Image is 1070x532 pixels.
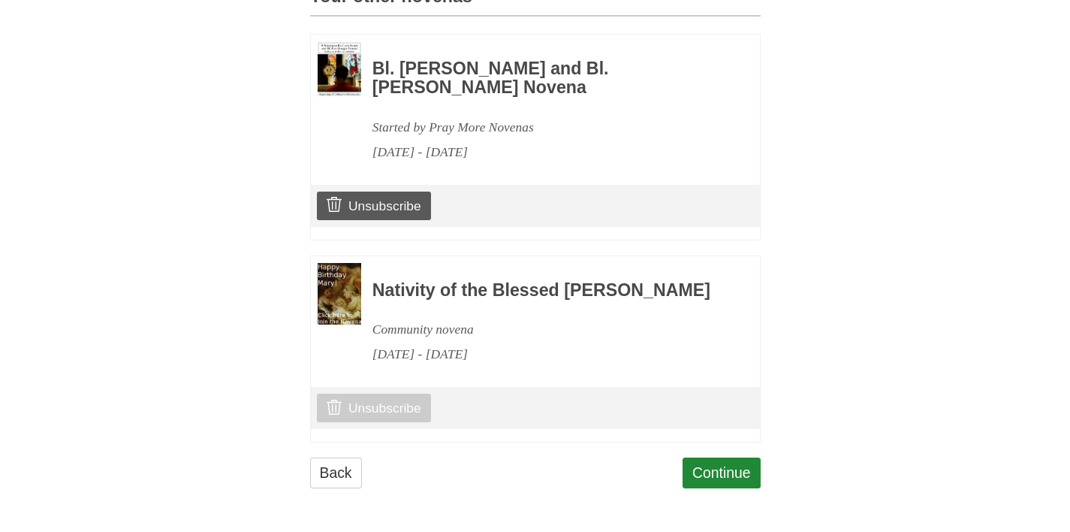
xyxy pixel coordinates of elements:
[372,140,719,165] div: [DATE] - [DATE]
[683,458,761,488] a: Continue
[372,115,719,140] div: Started by Pray More Novenas
[372,59,719,98] h3: Bl. [PERSON_NAME] and Bl. [PERSON_NAME] Novena
[372,342,719,367] div: [DATE] - [DATE]
[317,394,430,422] a: Unsubscribe
[318,263,361,325] img: Novena image
[372,317,719,342] div: Community novena
[317,192,430,220] a: Unsubscribe
[372,281,719,301] h3: Nativity of the Blessed [PERSON_NAME]
[310,458,362,488] a: Back
[318,42,361,97] img: Novena image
